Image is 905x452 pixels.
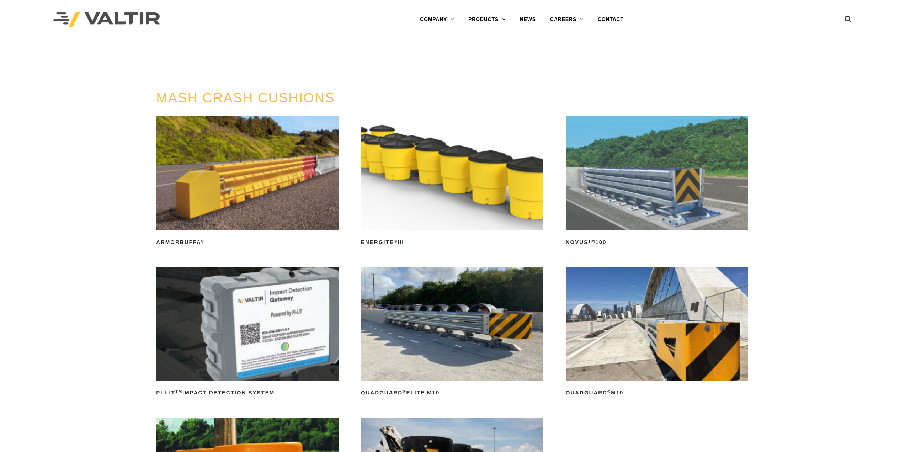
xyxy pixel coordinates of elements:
[543,12,591,27] a: CAREERS
[201,239,205,243] sup: ®
[566,116,748,248] a: NOVUSTM100
[591,12,631,27] a: CONTACT
[566,236,748,248] h2: NOVUS 100
[413,12,461,27] a: COMPANY
[361,267,543,399] a: QuadGuard®Elite M10
[403,389,406,394] sup: ®
[53,12,160,27] img: Valtir
[156,267,338,399] a: PI-LITTMImpact Detection System
[566,387,748,399] h2: QuadGuard M10
[361,387,543,399] h2: QuadGuard Elite M10
[461,12,513,27] a: PRODUCTS
[175,389,182,394] sup: TM
[361,236,543,248] h2: ENERGITE III
[513,12,543,27] a: NEWS
[156,90,335,105] a: MASH CRASH CUSHIONS
[156,236,338,248] h2: ArmorBuffa
[607,389,611,394] sup: ®
[361,116,543,248] a: ENERGITE®III
[394,239,398,243] sup: ®
[588,239,595,243] sup: TM
[156,116,338,248] a: ArmorBuffa®
[566,267,748,399] a: QuadGuard®M10
[156,387,338,399] h2: PI-LIT Impact Detection System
